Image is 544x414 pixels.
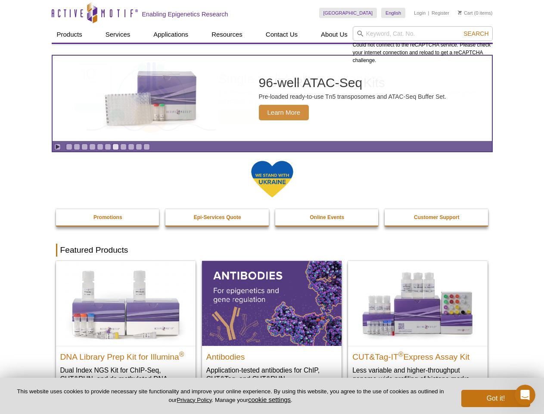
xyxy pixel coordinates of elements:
[319,8,377,18] a: [GEOGRAPHIC_DATA]
[66,144,72,150] a: Go to slide 1
[458,8,493,18] li: (0 items)
[414,214,459,220] strong: Customer Support
[261,26,303,43] a: Contact Us
[353,26,493,41] input: Keyword, Cat. No.
[206,366,337,383] p: Application-tested antibodies for ChIP, CUT&Tag, and CUT&RUN.
[202,261,342,345] img: All Antibodies
[142,10,228,18] h2: Enabling Epigenetics Research
[74,144,80,150] a: Go to slide 2
[128,144,134,150] a: Go to slide 9
[54,144,61,150] a: Toggle autoplay
[53,56,492,141] article: 96-well ATAC-Seq
[458,10,462,15] img: Your Cart
[348,261,488,392] a: CUT&Tag-IT® Express Assay Kit CUT&Tag-IT®Express Assay Kit Less variable and higher-throughput ge...
[105,144,111,150] a: Go to slide 6
[97,66,205,131] img: Active Motif Kit photo
[100,26,136,43] a: Services
[136,144,142,150] a: Go to slide 10
[259,76,447,89] h2: 96-well ATAC-Seq
[463,30,488,37] span: Search
[56,209,160,226] a: Promotions
[202,261,342,392] a: All Antibodies Antibodies Application-tested antibodies for ChIP, CUT&Tag, and CUT&RUN.
[143,144,150,150] a: Go to slide 11
[206,348,337,361] h2: Antibodies
[120,144,127,150] a: Go to slide 8
[93,214,122,220] strong: Promotions
[165,209,270,226] a: Epi-Services Quote
[310,214,344,220] strong: Online Events
[259,93,447,100] p: Pre-loaded ready-to-use Tn5 transposomes and ATAC-Seq Buffer Set.
[60,366,191,392] p: Dual Index NGS Kit for ChIP-Seq, CUT&RUN, and ds methylated DNA assays.
[381,8,405,18] a: English
[56,261,196,400] a: DNA Library Prep Kit for Illumina DNA Library Prep Kit for Illumina® Dual Index NGS Kit for ChIP-...
[458,10,473,16] a: Cart
[81,144,88,150] a: Go to slide 3
[53,56,492,141] a: Active Motif Kit photo 96-well ATAC-Seq Pre-loaded ready-to-use Tn5 transposomes and ATAC-Seq Buf...
[194,214,241,220] strong: Epi-Services Quote
[259,105,309,120] span: Learn More
[353,26,493,64] div: Could not connect to the reCAPTCHA service. Please check your internet connection and reload to g...
[14,388,447,404] p: This website uses cookies to provide necessary site functionality and improve your online experie...
[177,397,211,403] a: Privacy Policy
[515,385,535,405] iframe: Intercom live chat
[52,26,87,43] a: Products
[385,209,489,226] a: Customer Support
[352,348,483,361] h2: CUT&Tag-IT Express Assay Kit
[206,26,248,43] a: Resources
[148,26,193,43] a: Applications
[56,244,488,257] h2: Featured Products
[97,144,103,150] a: Go to slide 5
[348,261,488,345] img: CUT&Tag-IT® Express Assay Kit
[352,366,483,383] p: Less variable and higher-throughput genome-wide profiling of histone marks​.
[89,144,96,150] a: Go to slide 4
[414,10,426,16] a: Login
[398,350,404,358] sup: ®
[432,10,449,16] a: Register
[461,30,491,38] button: Search
[112,144,119,150] a: Go to slide 7
[60,348,191,361] h2: DNA Library Prep Kit for Illumina
[251,160,294,198] img: We Stand With Ukraine
[428,8,429,18] li: |
[179,350,184,358] sup: ®
[275,209,379,226] a: Online Events
[461,390,530,407] button: Got it!
[248,396,291,403] button: cookie settings
[316,26,353,43] a: About Us
[56,261,196,345] img: DNA Library Prep Kit for Illumina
